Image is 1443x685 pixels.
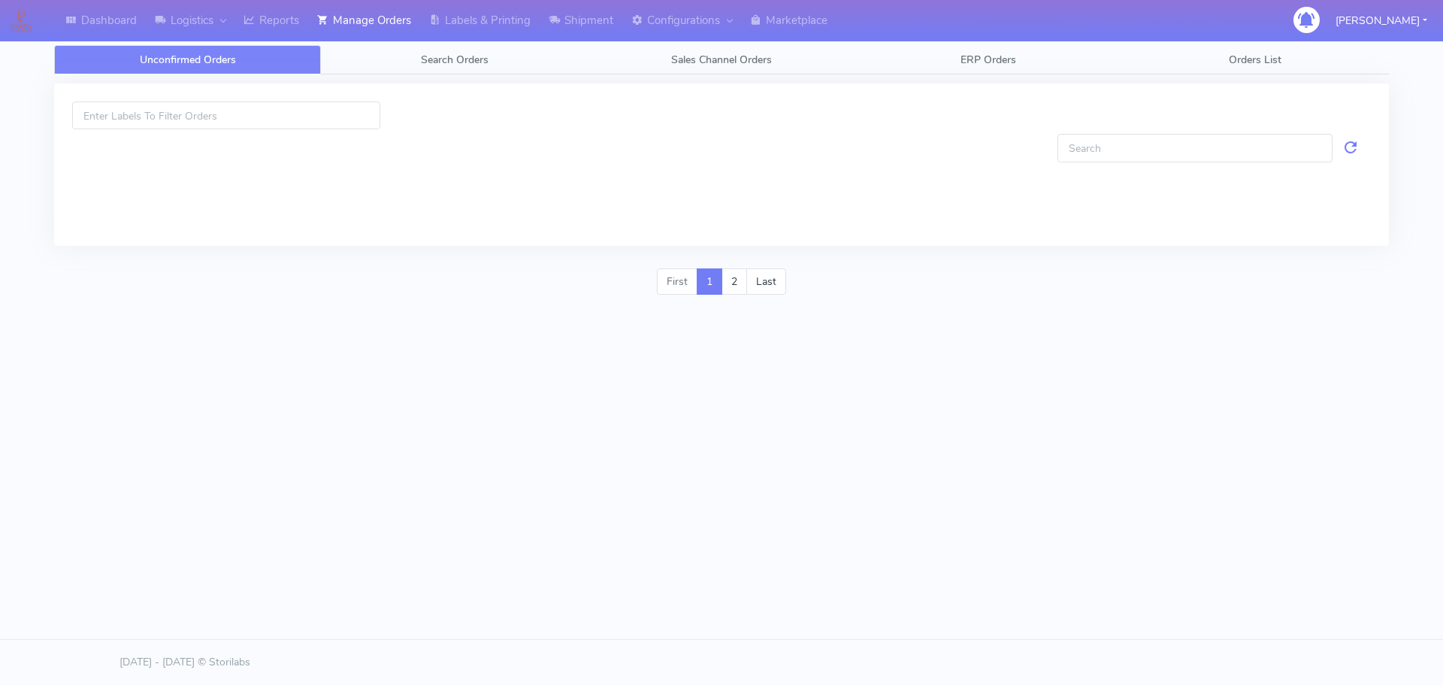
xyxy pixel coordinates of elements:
[721,268,747,296] a: 2
[746,268,786,296] a: Last
[1324,5,1438,36] button: [PERSON_NAME]
[1229,53,1281,67] span: Orders List
[697,268,722,296] a: 1
[72,102,380,129] input: Enter Labels To Filter Orders
[140,53,236,67] span: Unconfirmed Orders
[421,53,489,67] span: Search Orders
[671,53,772,67] span: Sales Channel Orders
[54,45,1389,74] ul: Tabs
[960,53,1016,67] span: ERP Orders
[1057,134,1333,162] input: Search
